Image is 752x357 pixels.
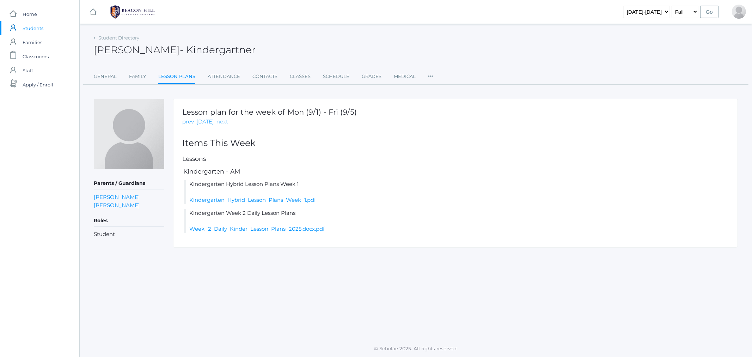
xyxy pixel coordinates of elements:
[23,21,43,35] span: Students
[94,177,164,189] h5: Parents / Guardians
[158,69,195,85] a: Lesson Plans
[189,196,316,203] a: Kindergarten_Hybrid_Lesson_Plans_Week_1.pdf
[184,209,729,233] li: Kindergarten Week 2 Daily Lesson Plans
[362,69,381,84] a: Grades
[208,69,240,84] a: Attendance
[252,69,277,84] a: Contacts
[94,99,164,169] img: Maxwell Tourje
[94,201,140,209] a: [PERSON_NAME]
[394,69,416,84] a: Medical
[216,118,228,126] a: next
[182,138,729,148] h2: Items This Week
[323,69,349,84] a: Schedule
[98,35,139,41] a: Student Directory
[184,180,729,204] li: Kindergarten Hybrid Lesson Plans Week 1
[94,69,117,84] a: General
[182,168,729,175] h5: Kindergarten - AM
[290,69,311,84] a: Classes
[196,118,214,126] a: [DATE]
[129,69,146,84] a: Family
[700,6,719,18] input: Go
[106,3,159,21] img: BHCALogos-05-308ed15e86a5a0abce9b8dd61676a3503ac9727e845dece92d48e8588c001991.png
[94,230,164,238] li: Student
[94,215,164,227] h5: Roles
[23,63,33,78] span: Staff
[732,5,746,19] div: Caitlin Tourje
[23,49,49,63] span: Classrooms
[23,35,42,49] span: Families
[23,78,53,92] span: Apply / Enroll
[180,44,256,56] span: - Kindergartner
[94,44,256,55] h2: [PERSON_NAME]
[189,225,325,232] a: Week_2_Daily_Kinder_Lesson_Plans_2025.docx.pdf
[23,7,37,21] span: Home
[182,108,357,116] h1: Lesson plan for the week of Mon (9/1) - Fri (9/5)
[182,118,194,126] a: prev
[182,156,729,162] h5: Lessons
[94,193,140,201] a: [PERSON_NAME]
[80,345,752,352] p: © Scholae 2025. All rights reserved.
